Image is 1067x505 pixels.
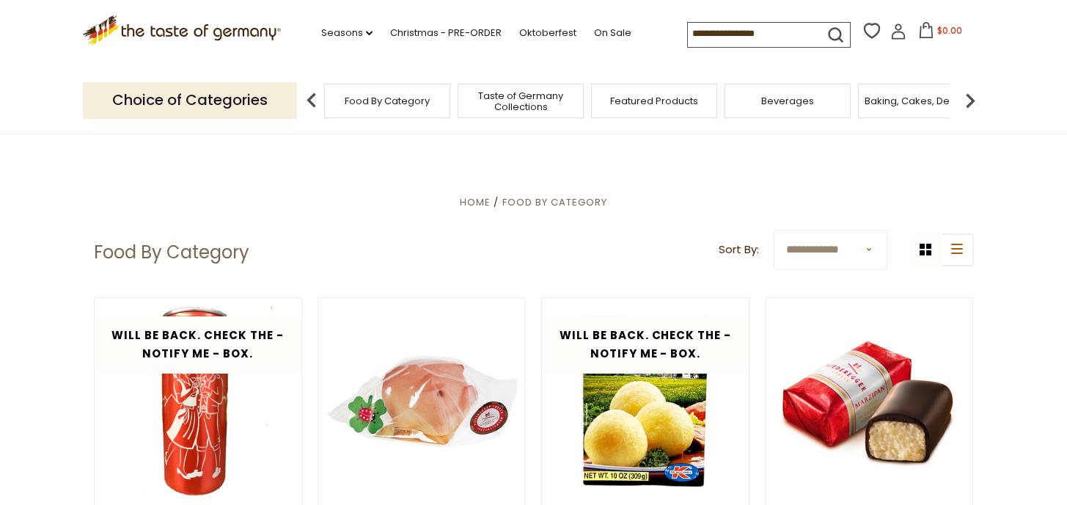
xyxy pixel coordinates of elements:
[390,25,502,41] a: Christmas - PRE-ORDER
[462,90,579,112] a: Taste of Germany Collections
[909,22,972,44] button: $0.00
[502,195,607,209] a: Food By Category
[345,95,430,106] a: Food By Category
[937,24,962,37] span: $0.00
[766,324,973,479] img: Niederegger "Classics Petit" Dark Chocolate Covered Marzipan Loaf, 15g
[460,195,491,209] a: Home
[94,241,249,264] h1: Food By Category
[610,95,698,106] a: Featured Products
[297,86,326,115] img: previous arrow
[865,95,978,106] a: Baking, Cakes, Desserts
[719,241,759,259] label: Sort By:
[519,25,576,41] a: Oktoberfest
[956,86,985,115] img: next arrow
[83,82,297,118] p: Choice of Categories
[761,95,814,106] a: Beverages
[594,25,631,41] a: On Sale
[321,25,373,41] a: Seasons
